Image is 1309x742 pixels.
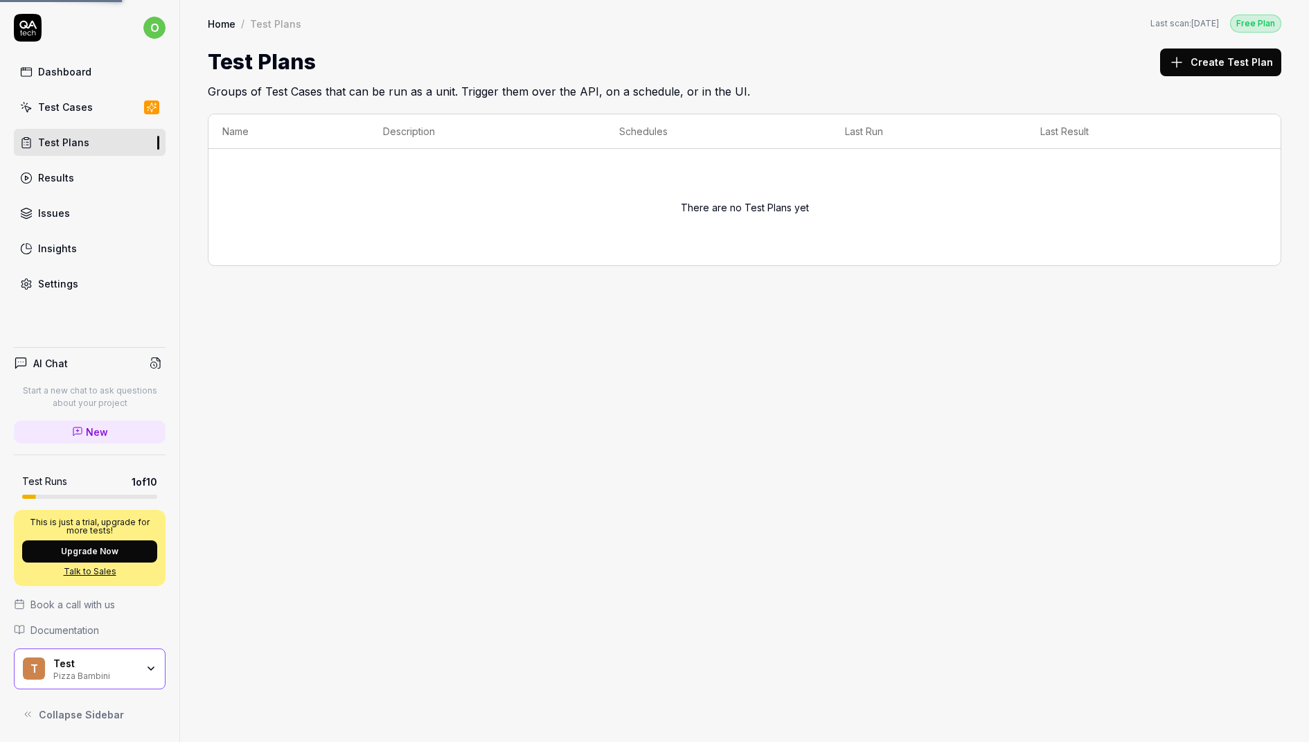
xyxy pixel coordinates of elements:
a: Results [14,164,166,191]
div: Pizza Bambini [53,669,136,680]
th: Last Run [831,114,1026,149]
button: o [143,14,166,42]
div: Settings [38,276,78,291]
button: Last scan:[DATE] [1150,17,1219,30]
a: Test Plans [14,129,166,156]
div: Test [53,657,136,670]
a: Talk to Sales [22,565,157,578]
h4: AI Chat [33,356,68,371]
div: Insights [38,241,77,256]
a: Book a call with us [14,597,166,612]
span: 1 of 10 [132,475,157,489]
div: Test Plans [250,17,301,30]
div: Free Plan [1230,15,1281,33]
h1: Test Plans [208,46,316,78]
button: Free Plan [1230,14,1281,33]
span: Last scan: [1150,17,1219,30]
a: Issues [14,200,166,227]
div: Results [38,170,74,185]
span: Book a call with us [30,597,115,612]
button: Create Test Plan [1160,48,1281,76]
button: Collapse Sidebar [14,700,166,728]
a: Test Cases [14,94,166,121]
th: Name [208,114,369,149]
a: Dashboard [14,58,166,85]
h2: Groups of Test Cases that can be run as a unit. Trigger them over the API, on a schedule, or in t... [208,78,1281,100]
button: TTestPizza Bambini [14,648,166,690]
th: Schedules [605,114,832,149]
p: Start a new chat to ask questions about your project [14,385,166,409]
span: Collapse Sidebar [39,707,124,722]
div: Issues [38,206,70,220]
span: o [143,17,166,39]
div: Test Cases [38,100,93,114]
div: Dashboard [38,64,91,79]
th: Last Result [1026,114,1253,149]
a: Settings [14,270,166,297]
th: Description [369,114,605,149]
a: Insights [14,235,166,262]
a: New [14,421,166,443]
div: / [241,17,244,30]
time: [DATE] [1191,18,1219,28]
h5: Test Runs [22,475,67,488]
button: Upgrade Now [22,540,157,563]
div: Test Plans [38,135,89,150]
span: T [23,657,45,680]
a: Home [208,17,235,30]
span: New [86,425,108,439]
p: This is just a trial, upgrade for more tests! [22,518,157,535]
a: Documentation [14,623,166,637]
div: There are no Test Plans yet [222,157,1267,257]
span: Documentation [30,623,99,637]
